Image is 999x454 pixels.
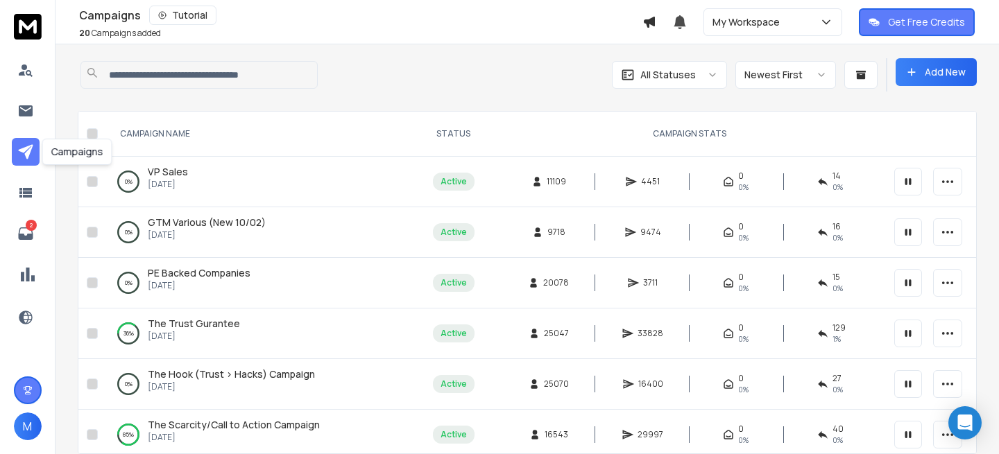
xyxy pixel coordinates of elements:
[148,418,320,432] a: The Scarcity/Call to Action Campaign
[103,308,414,359] td: 36%The Trust Gurantee[DATE]
[148,165,188,179] a: VP Sales
[738,373,744,384] span: 0
[148,216,266,229] a: GTM Various (New 10/02)
[148,317,240,330] span: The Trust Gurantee
[638,429,663,440] span: 29997
[125,276,133,290] p: 0 %
[832,283,843,294] span: 0 %
[640,227,661,238] span: 9474
[544,328,569,339] span: 25047
[832,272,840,283] span: 15
[14,412,42,440] button: M
[641,176,660,187] span: 4451
[148,266,250,280] a: PE Backed Companies
[125,377,133,391] p: 0 %
[735,61,836,89] button: Newest First
[832,322,846,333] span: 129
[441,429,467,440] div: Active
[832,424,844,435] span: 40
[12,220,40,247] a: 2
[103,112,414,157] th: CAMPAIGN NAME
[441,328,467,339] div: Active
[638,378,663,390] span: 16400
[738,333,749,344] span: 0%
[738,272,744,283] span: 0
[148,317,240,331] a: The Trust Gurantee
[414,112,493,157] th: STATUS
[103,157,414,207] td: 0%VP Sales[DATE]
[832,435,843,446] span: 0 %
[544,378,569,390] span: 25070
[123,428,134,442] p: 85 %
[441,227,467,238] div: Active
[640,68,696,82] p: All Statuses
[103,359,414,410] td: 0%The Hook (Trust > Hacks) Campaign[DATE]
[738,171,744,182] span: 0
[545,429,568,440] span: 16543
[79,6,642,25] div: Campaigns
[832,182,843,193] span: 0 %
[103,207,414,258] td: 0%GTM Various (New 10/02)[DATE]
[79,28,161,39] p: Campaigns added
[148,432,320,443] p: [DATE]
[148,367,315,381] a: The Hook (Trust > Hacks) Campaign
[441,277,467,288] div: Active
[148,179,188,190] p: [DATE]
[859,8,975,36] button: Get Free Credits
[125,175,133,189] p: 0 %
[441,378,467,390] div: Active
[148,165,188,178] span: VP Sales
[738,322,744,333] span: 0
[123,326,134,340] p: 36 %
[103,258,414,308] td: 0%PE Backed Companies[DATE]
[547,227,565,238] span: 9718
[148,331,240,342] p: [DATE]
[42,139,112,165] div: Campaigns
[441,176,467,187] div: Active
[738,435,749,446] span: 0%
[149,6,216,25] button: Tutorial
[738,232,749,243] span: 0%
[79,27,90,39] span: 20
[832,333,841,344] span: 1 %
[832,232,843,243] span: 0 %
[832,384,843,395] span: 0 %
[148,418,320,431] span: The Scarcity/Call to Action Campaign
[832,221,841,232] span: 16
[148,381,315,392] p: [DATE]
[832,373,842,384] span: 27
[738,182,749,193] span: 0%
[738,221,744,232] span: 0
[547,176,566,187] span: 11109
[638,328,663,339] span: 33828
[888,15,965,29] p: Get Free Credits
[493,112,886,157] th: CAMPAIGN STATS
[712,15,785,29] p: My Workspace
[643,277,658,288] span: 3711
[148,280,250,291] p: [DATE]
[738,384,749,395] span: 0%
[832,171,841,182] span: 14
[148,229,266,241] p: [DATE]
[738,283,749,294] span: 0%
[26,220,37,231] p: 2
[543,277,569,288] span: 20078
[948,406,982,439] div: Open Intercom Messenger
[148,216,266,229] span: GTM Various (New 10/02)
[125,225,133,239] p: 0 %
[896,58,977,86] button: Add New
[738,424,744,435] span: 0
[148,266,250,279] span: PE Backed Companies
